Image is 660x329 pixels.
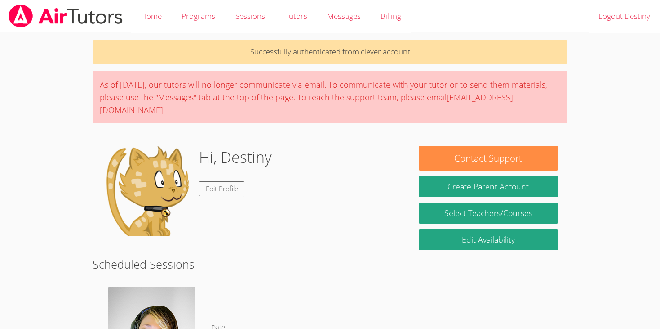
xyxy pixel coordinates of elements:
p: Successfully authenticated from clever account [93,40,568,64]
span: Messages [327,11,361,21]
a: Select Teachers/Courses [419,203,558,224]
button: Contact Support [419,146,558,171]
a: Edit Profile [199,181,245,196]
img: default.png [102,146,192,236]
button: Create Parent Account [419,176,558,197]
img: airtutors_banner-c4298cdbf04f3fff15de1276eac7730deb9818008684d7c2e4769d2f7ddbe033.png [8,5,124,27]
a: Edit Availability [419,229,558,250]
div: As of [DATE], our tutors will no longer communicate via email. To communicate with your tutor or ... [93,71,568,123]
h2: Scheduled Sessions [93,256,568,273]
h1: Hi, Destiny [199,146,272,169]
